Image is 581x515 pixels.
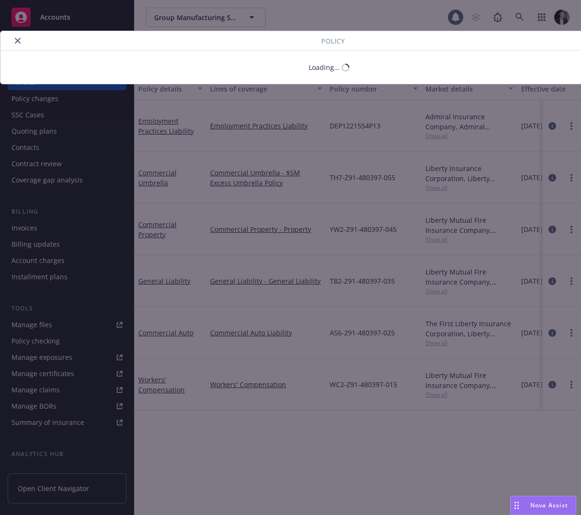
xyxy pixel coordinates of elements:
[309,62,340,72] div: Loading...
[510,496,576,515] button: Nova Assist
[321,36,345,46] span: Policy
[511,496,523,515] div: Drag to move
[12,35,23,46] button: close
[530,501,568,509] span: Nova Assist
